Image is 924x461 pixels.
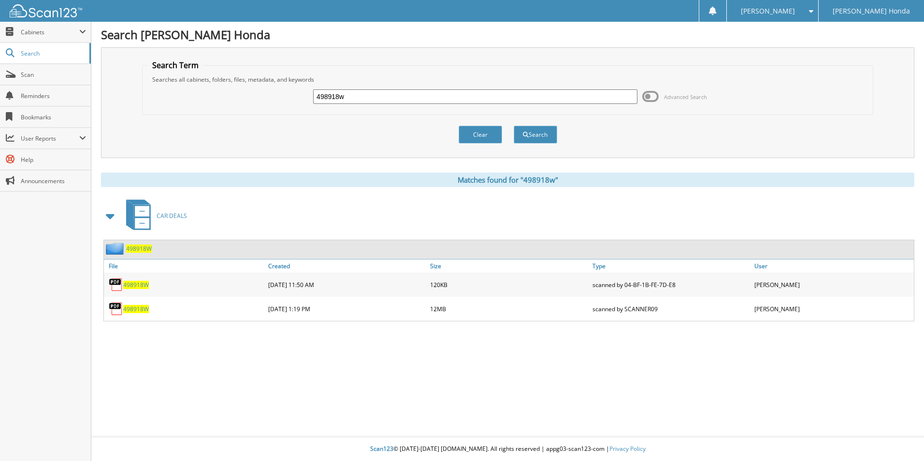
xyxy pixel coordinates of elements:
div: scanned by 04-BF-1B-FE-7D-E8 [590,275,752,294]
span: Announcements [21,177,86,185]
span: Search [21,49,85,58]
a: Type [590,259,752,273]
div: © [DATE]-[DATE] [DOMAIN_NAME]. All rights reserved | appg03-scan123-com | [91,437,924,461]
span: Help [21,156,86,164]
span: Reminders [21,92,86,100]
img: PDF.png [109,277,123,292]
div: scanned by SCANNER09 [590,299,752,318]
div: [DATE] 11:50 AM [266,275,428,294]
div: [PERSON_NAME] [752,299,914,318]
a: 498918W [123,305,149,313]
h1: Search [PERSON_NAME] Honda [101,27,914,43]
a: User [752,259,914,273]
div: Matches found for "498918w" [101,173,914,187]
span: Bookmarks [21,113,86,121]
div: [PERSON_NAME] [752,275,914,294]
img: folder2.png [106,243,126,255]
button: Clear [459,126,502,144]
a: Created [266,259,428,273]
a: CAR DEALS [120,197,187,235]
span: Scan123 [370,445,393,453]
a: 498918W [126,245,152,253]
img: PDF.png [109,302,123,316]
iframe: Chat Widget [876,415,924,461]
a: File [104,259,266,273]
button: Search [514,126,557,144]
span: User Reports [21,134,79,143]
a: Size [428,259,590,273]
div: 12MB [428,299,590,318]
span: Cabinets [21,28,79,36]
a: Privacy Policy [609,445,646,453]
div: Searches all cabinets, folders, files, metadata, and keywords [147,75,868,84]
span: Scan [21,71,86,79]
legend: Search Term [147,60,203,71]
span: [PERSON_NAME] Honda [833,8,910,14]
img: scan123-logo-white.svg [10,4,82,17]
div: [DATE] 1:19 PM [266,299,428,318]
span: Advanced Search [664,93,707,101]
span: CAR DEALS [157,212,187,220]
div: 120KB [428,275,590,294]
a: 498918W [123,281,149,289]
span: [PERSON_NAME] [741,8,795,14]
